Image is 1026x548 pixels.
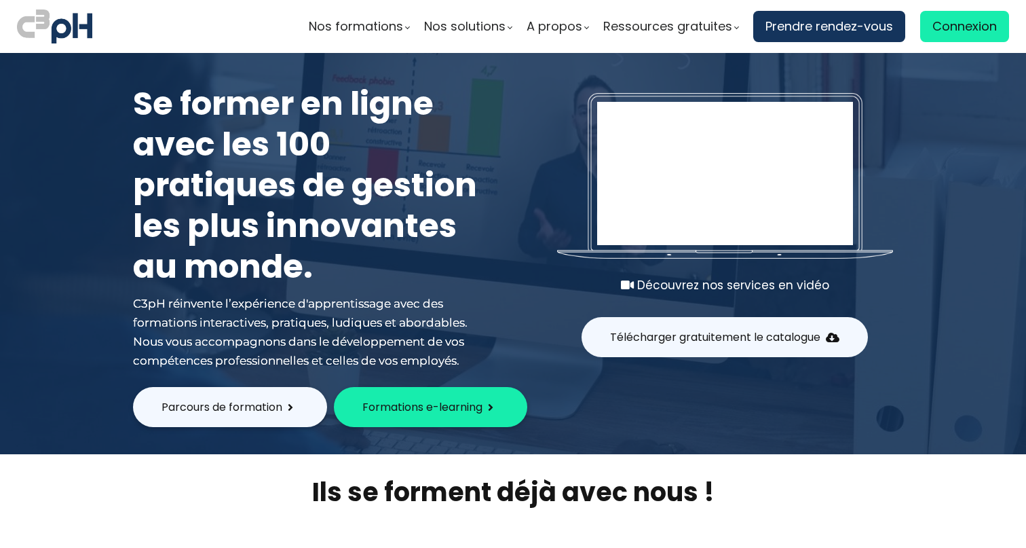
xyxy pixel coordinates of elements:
[932,16,997,37] span: Connexion
[334,387,527,427] button: Formations e-learning
[362,399,482,416] span: Formations e-learning
[133,294,486,370] div: C3pH réinvente l’expérience d'apprentissage avec des formations interactives, pratiques, ludiques...
[161,399,282,416] span: Parcours de formation
[17,7,92,46] img: logo C3PH
[610,329,820,346] span: Télécharger gratuitement le catalogue
[133,387,327,427] button: Parcours de formation
[424,16,506,37] span: Nos solutions
[920,11,1009,42] a: Connexion
[133,84,486,287] h1: Se former en ligne avec les 100 pratiques de gestion les plus innovantes au monde.
[765,16,893,37] span: Prendre rendez-vous
[527,16,582,37] span: A propos
[116,475,910,509] h2: Ils se forment déjà avec nous !
[309,16,403,37] span: Nos formations
[582,317,868,357] button: Télécharger gratuitement le catalogue
[753,11,905,42] a: Prendre rendez-vous
[557,276,893,295] div: Découvrez nos services en vidéo
[603,16,732,37] span: Ressources gratuites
